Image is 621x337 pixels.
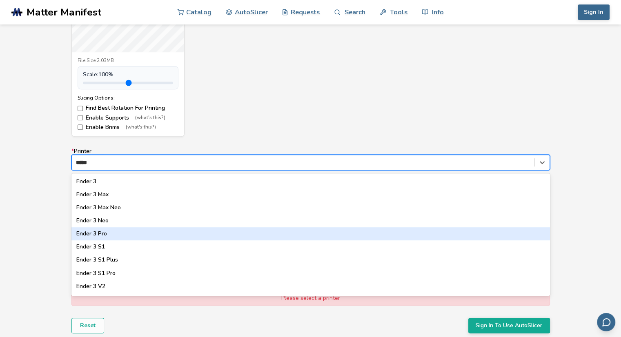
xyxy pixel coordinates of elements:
div: Slicing Options: [78,95,178,101]
div: Ender 3 S1 Plus [71,253,550,266]
div: Ender 3 Max [71,188,550,201]
input: Enable Supports(what's this?) [78,115,83,120]
button: Sign In To Use AutoSlicer [468,318,550,333]
label: Printer [71,148,550,170]
div: Ender 3 S1 Pro [71,267,550,280]
label: Find Best Rotation For Printing [78,105,178,111]
input: Enable Brims(what's this?) [78,124,83,130]
div: Ender 3 Pro [71,227,550,240]
div: Ender 3 S1 [71,240,550,253]
span: (what's this?) [135,115,165,121]
div: Ender 3 Neo [71,214,550,227]
label: Enable Supports [78,115,178,121]
input: Find Best Rotation For Printing [78,106,83,111]
span: Scale: 100 % [83,71,114,78]
div: Please select a printer [71,291,550,305]
button: Reset [71,318,104,333]
div: Ender 3 [71,175,550,188]
button: Send feedback via email [597,313,615,331]
input: *PrinterEnder 3Ender 3 MaxEnder 3 Max NeoEnder 3 NeoEnder 3 ProEnder 3 S1Ender 3 S1 PlusEnder 3 S... [76,159,93,166]
div: Ender 3 V2 [71,280,550,293]
span: Matter Manifest [27,7,101,18]
span: (what's this?) [126,124,156,130]
div: Ender 3 Max Neo [71,201,550,214]
div: File Size: 2.03MB [78,58,178,64]
div: Ender 3 V2 Neo [71,293,550,306]
label: Enable Brims [78,124,178,131]
button: Sign In [578,4,610,20]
